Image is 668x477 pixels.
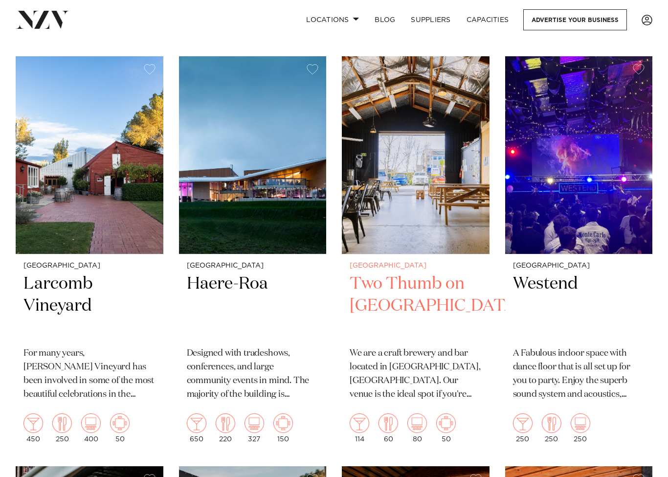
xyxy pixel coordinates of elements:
[245,413,264,443] div: 327
[523,9,627,30] a: Advertise your business
[23,413,43,433] img: cocktail.png
[513,347,645,402] p: A Fabulous indoor space with dance floor that is all set up for you to party. Enjoy the superb so...
[187,347,319,402] p: Designed with tradeshows, conferences, and large community events in mind. The majority of the bu...
[571,413,590,433] img: theatre.png
[216,413,235,443] div: 220
[110,413,130,443] div: 50
[16,56,163,451] a: [GEOGRAPHIC_DATA] Larcomb Vineyard For many years, [PERSON_NAME] Vineyard has been involved in so...
[436,413,456,433] img: meeting.png
[571,413,590,443] div: 250
[16,11,69,28] img: nzv-logo.png
[81,413,101,433] img: theatre.png
[513,413,533,443] div: 250
[187,262,319,270] small: [GEOGRAPHIC_DATA]
[23,273,156,339] h2: Larcomb Vineyard
[367,9,403,30] a: BLOG
[513,413,533,433] img: cocktail.png
[350,413,369,443] div: 114
[350,413,369,433] img: cocktail.png
[23,347,156,402] p: For many years, [PERSON_NAME] Vineyard has been involved in some of the most beautiful celebratio...
[436,413,456,443] div: 50
[216,413,235,433] img: dining.png
[505,56,653,451] a: [GEOGRAPHIC_DATA] Westend A Fabulous indoor space with dance floor that is all set up for you to ...
[23,262,156,270] small: [GEOGRAPHIC_DATA]
[273,413,293,443] div: 150
[350,262,482,270] small: [GEOGRAPHIC_DATA]
[350,347,482,402] p: We are a craft brewery and bar located in [GEOGRAPHIC_DATA], [GEOGRAPHIC_DATA]. Our venue is the ...
[513,262,645,270] small: [GEOGRAPHIC_DATA]
[179,56,327,451] a: [GEOGRAPHIC_DATA] Haere-Roa Designed with tradeshows, conferences, and large community events in ...
[187,413,206,433] img: cocktail.png
[379,413,398,433] img: dining.png
[403,9,458,30] a: SUPPLIERS
[52,413,72,433] img: dining.png
[513,273,645,339] h2: Westend
[379,413,398,443] div: 60
[273,413,293,433] img: meeting.png
[350,273,482,339] h2: Two Thumb on [GEOGRAPHIC_DATA]
[298,9,367,30] a: Locations
[342,56,490,451] a: [GEOGRAPHIC_DATA] Two Thumb on [GEOGRAPHIC_DATA] We are a craft brewery and bar located in [GEOGR...
[187,413,206,443] div: 650
[459,9,517,30] a: Capacities
[52,413,72,443] div: 250
[542,413,561,433] img: dining.png
[110,413,130,433] img: meeting.png
[542,413,561,443] div: 250
[23,413,43,443] div: 450
[81,413,101,443] div: 400
[187,273,319,339] h2: Haere-Roa
[407,413,427,443] div: 80
[245,413,264,433] img: theatre.png
[407,413,427,433] img: theatre.png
